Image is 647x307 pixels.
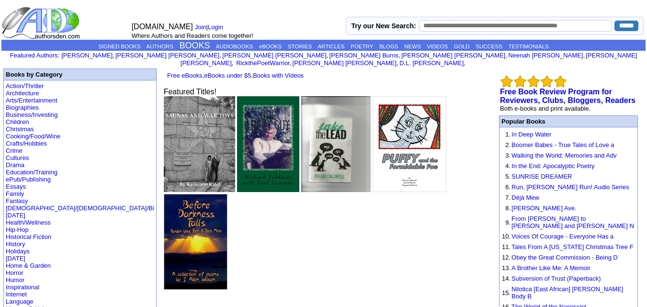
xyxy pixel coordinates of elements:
font: 9. [505,219,511,226]
a: eBooks under $5 [204,72,251,79]
font: Featured Titles! [164,88,216,96]
a: Crime [6,147,23,154]
a: A Brother Like Me: A Memoir [511,264,590,272]
a: RickthePoetWarrior [235,59,290,67]
a: [PERSON_NAME] [PERSON_NAME] [293,59,397,67]
a: Déjà Mew [511,194,539,201]
a: SIGNED BOOKS [98,44,140,49]
a: Obey the Great Commission - Being D [511,254,618,261]
a: AUTHORS [147,44,173,49]
a: Featured Authors [10,52,58,59]
font: 2. [505,141,511,148]
a: [DATE] [6,255,25,262]
a: One Lucky Guy [237,185,299,193]
font: 14. [502,275,511,282]
a: Internet [6,291,27,298]
img: bigemptystars.png [514,75,526,88]
a: Inspirational [6,284,39,291]
a: Biographies [6,104,39,111]
a: GOLD [454,44,470,49]
font: i [328,53,329,58]
font: [DOMAIN_NAME] [132,23,193,31]
font: i [585,53,586,58]
a: Education/Training [6,169,57,176]
a: [DEMOGRAPHIC_DATA]/[DEMOGRAPHIC_DATA]/Bi [6,205,154,212]
font: 4. [505,162,511,170]
font: Popular Books [501,118,545,125]
img: logo_ad.gif [1,6,82,40]
a: Drama [6,161,24,169]
img: bigemptystars.png [554,75,567,88]
a: NEWS [404,44,421,49]
a: TESTIMONIALS [508,44,548,49]
a: Children [6,118,29,125]
font: Where Authors and Readers come together! [132,32,253,39]
a: POETRY [351,44,373,49]
a: Language [6,298,34,305]
font: i [221,53,222,58]
a: ARTICLES [318,44,344,49]
a: [PERSON_NAME] Burns [329,52,399,59]
font: : [10,52,59,59]
a: Architecture [6,90,39,97]
img: 12983.jpg [164,194,227,290]
img: bigemptystars.png [500,75,513,88]
a: ePub/Publishing [6,176,51,183]
font: 5. [505,173,511,180]
img: shim.gif [502,242,502,242]
label: Try our New Search: [351,22,416,30]
a: Books with Videos [253,72,304,79]
img: shim.gif [502,182,502,182]
font: i [114,53,115,58]
a: Saunas and War Toys [164,185,236,193]
img: shim.gif [502,231,502,232]
font: i [291,61,292,66]
a: Tales From A [US_STATE] Christmas Tree F [511,243,634,250]
font: i [398,61,399,66]
font: 11. [502,243,511,250]
a: Home & Garden [6,262,51,269]
a: SUNRISE DREAMER [511,173,572,180]
a: From [PERSON_NAME] to [PERSON_NAME] and [PERSON_NAME] N [511,215,634,229]
a: In the End: Apocalyptic Poetry [511,162,594,170]
font: 13. [502,264,511,272]
a: Subversion of Trust (Paperback) [511,275,601,282]
a: Arts/Entertainment [6,97,57,104]
img: shim.gif [502,203,502,204]
font: , , , , , , , , , , [61,52,637,67]
img: shim.gif [502,263,502,263]
a: Boomer Babes - True Tales of Love a [511,141,614,148]
a: In Deep Water [511,131,551,138]
a: Take The Lead [301,185,371,193]
b: Books by Category [6,71,62,78]
font: 7. [505,194,511,201]
a: BOOKS [180,41,210,50]
a: Cooking/Food/Wine [6,133,60,140]
a: Historical Fiction [6,233,51,240]
a: BLOGS [379,44,398,49]
a: Join [195,23,206,31]
a: Run, [PERSON_NAME] Run! Audio Series [511,183,629,191]
font: i [233,61,234,66]
font: 6. [505,183,511,191]
a: Free Book Review Program for Reviewers, Clubs, Bloggers, Readers [500,88,636,104]
a: SUCCESS [476,44,502,49]
font: 12. [502,254,511,261]
a: [PERSON_NAME] [PERSON_NAME] [401,52,505,59]
a: STORIES [288,44,312,49]
font: 10. [502,233,511,240]
a: Before Darkness Falls [164,283,227,291]
img: shim.gif [502,161,502,161]
img: shim.gif [502,284,502,284]
a: Voices Of Courage - Everyone Has a [511,233,613,240]
font: i [400,53,401,58]
a: Neenah [PERSON_NAME] [508,52,583,59]
font: | [195,23,227,31]
a: Business/Investing [6,111,57,118]
a: Action/Thriller [6,82,44,90]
